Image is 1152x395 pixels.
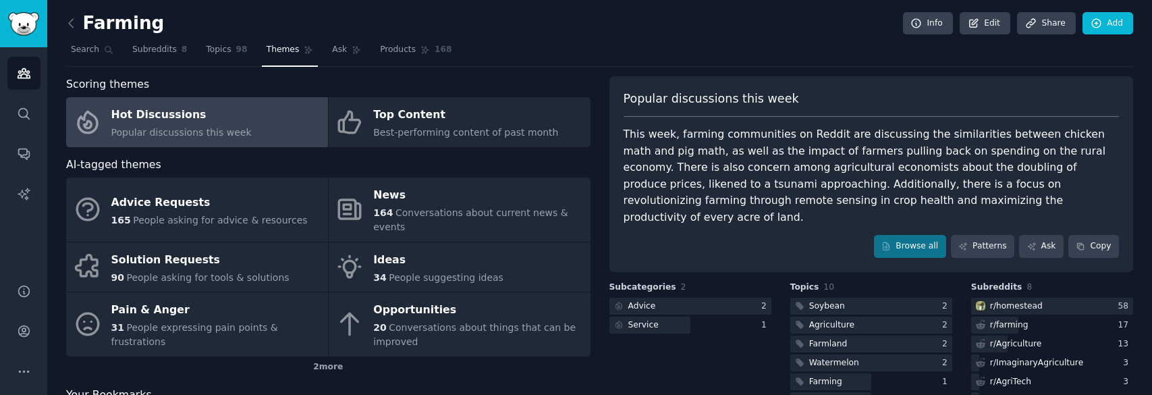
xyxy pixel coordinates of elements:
div: Pain & Anger [111,300,321,321]
div: Opportunities [373,300,583,321]
span: 8 [182,44,188,56]
a: Subreddits8 [128,39,192,67]
div: 17 [1118,319,1133,332]
div: r/ ImaginaryAgriculture [990,357,1083,369]
span: 165 [111,215,131,226]
span: Subreddits [132,44,177,56]
div: r/ AgriTech [990,376,1031,388]
a: Add [1082,12,1133,35]
span: Best-performing content of past month [373,127,558,138]
div: Top Content [373,105,558,126]
button: Copy [1068,235,1119,258]
a: Advice2 [609,298,771,315]
div: Service [628,319,659,332]
div: Hot Discussions [111,105,252,126]
a: Edit [960,12,1010,35]
a: News164Conversations about current news & events [329,178,591,242]
div: 1 [942,376,952,388]
img: homestead [976,301,985,311]
span: People expressing pain points & frustrations [111,322,278,347]
span: Subcategories [609,282,676,294]
a: r/farming17 [971,317,1133,334]
span: Themes [267,44,300,56]
span: 10 [823,282,834,292]
a: Watermelon2 [790,354,952,371]
span: 168 [435,44,452,56]
span: Popular discussions this week [624,90,799,107]
span: AI-tagged themes [66,157,161,174]
a: Farming1 [790,373,952,390]
span: 20 [373,322,386,333]
a: Advice Requests165People asking for advice & resources [66,178,328,242]
span: 34 [373,272,386,283]
span: Search [71,44,99,56]
a: Farmland2 [790,336,952,352]
span: Ask [332,44,347,56]
a: Ask [327,39,366,67]
a: Top ContentBest-performing content of past month [329,97,591,147]
a: Service1 [609,317,771,334]
img: GummySearch logo [8,12,39,36]
span: 2 [681,282,686,292]
div: Farmland [809,338,848,350]
span: Conversations about things that can be improved [373,322,576,347]
div: 58 [1118,300,1133,313]
div: Ideas [373,249,503,271]
div: Solution Requests [111,249,290,271]
div: 1 [761,319,771,332]
a: Ideas34People suggesting ideas [329,242,591,292]
a: r/Agriculture13 [971,336,1133,352]
span: Popular discussions this week [111,127,252,138]
a: Topics98 [201,39,252,67]
a: Ask [1019,235,1064,258]
a: r/AgriTech3 [971,373,1133,390]
div: Advice [628,300,656,313]
a: Soybean2 [790,298,952,315]
span: 8 [1026,282,1032,292]
h2: Farming [66,13,164,34]
span: People suggesting ideas [389,272,503,283]
div: 2 [942,357,952,369]
div: 2 [942,300,952,313]
span: People asking for advice & resources [133,215,307,226]
div: Soybean [809,300,845,313]
div: 2 [942,319,952,332]
a: Agriculture2 [790,317,952,334]
span: 90 [111,272,124,283]
span: Products [380,44,416,56]
a: Hot DiscussionsPopular discussions this week [66,97,328,147]
a: Opportunities20Conversations about things that can be improved [329,292,591,357]
a: Products168 [375,39,456,67]
div: Agriculture [809,319,854,332]
span: 31 [111,322,124,333]
div: Farming [809,376,842,388]
a: Solution Requests90People asking for tools & solutions [66,242,328,292]
span: Scoring themes [66,76,149,93]
span: 164 [373,207,393,218]
div: 3 [1123,376,1133,388]
div: Advice Requests [111,192,308,213]
a: Search [66,39,118,67]
a: Share [1017,12,1075,35]
div: 2 more [66,357,591,378]
a: Browse all [874,235,946,258]
div: r/ farming [990,319,1028,332]
a: Pain & Anger31People expressing pain points & frustrations [66,292,328,357]
div: 3 [1123,357,1133,369]
a: r/ImaginaryAgriculture3 [971,354,1133,371]
span: 98 [236,44,248,56]
div: News [373,185,583,207]
span: Subreddits [971,282,1022,294]
div: r/ homestead [990,300,1043,313]
div: 13 [1118,338,1133,350]
div: Watermelon [809,357,859,369]
a: Info [903,12,953,35]
a: homesteadr/homestead58 [971,298,1133,315]
span: People asking for tools & solutions [126,272,289,283]
a: Themes [262,39,319,67]
div: r/ Agriculture [990,338,1042,350]
span: Topics [206,44,231,56]
span: Conversations about current news & events [373,207,568,232]
div: 2 [761,300,771,313]
div: This week, farming communities on Reddit are discussing the similarities between chicken math and... [624,126,1120,226]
